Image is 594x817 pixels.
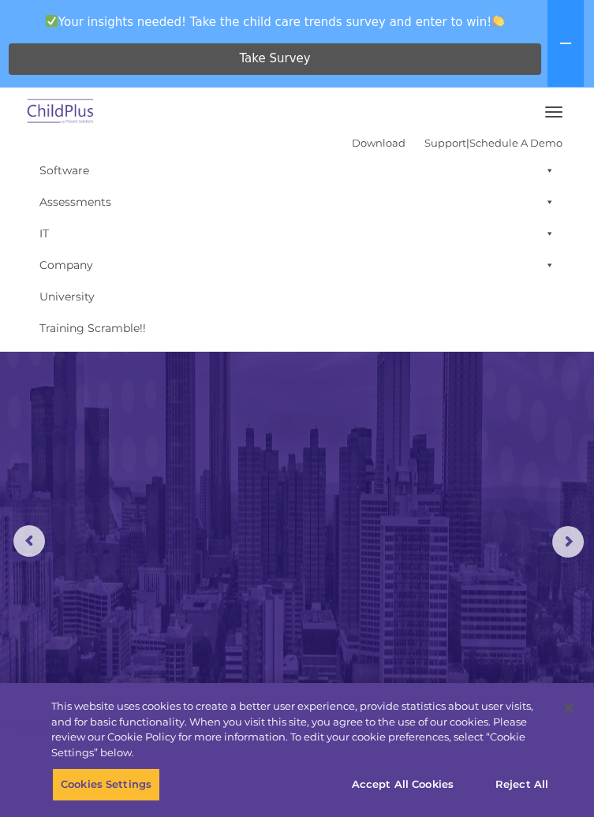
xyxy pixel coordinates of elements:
button: Reject All [473,768,571,801]
a: Company [32,249,562,281]
a: Take Survey [9,43,541,75]
font: | [352,136,562,149]
button: Accept All Cookies [343,768,462,801]
div: This website uses cookies to create a better user experience, provide statistics about user visit... [51,699,551,760]
img: ChildPlus by Procare Solutions [24,94,98,131]
a: IT [32,218,562,249]
a: Support [424,136,466,149]
button: Cookies Settings [52,768,160,801]
span: Your insights needed! Take the child care trends survey and enter to win! [6,6,544,37]
a: University [32,281,562,312]
a: Training Scramble!! [32,312,562,344]
a: Assessments [32,186,562,218]
a: Schedule A Demo [469,136,562,149]
a: Download [352,136,405,149]
a: Software [32,155,562,186]
button: Close [551,691,586,726]
img: ✅ [46,15,58,27]
span: Phone number [256,156,323,168]
span: Take Survey [239,45,310,73]
img: 👏 [492,15,504,27]
span: Last name [256,91,304,103]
